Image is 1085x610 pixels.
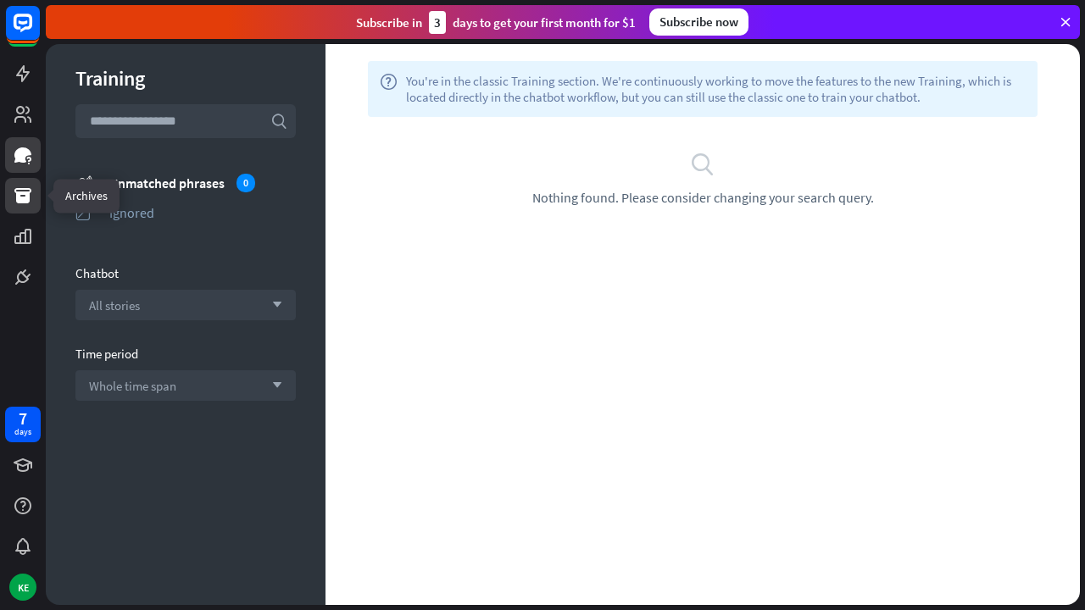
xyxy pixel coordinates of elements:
[89,297,140,313] span: All stories
[89,378,176,394] span: Whole time span
[270,113,287,130] i: search
[356,11,636,34] div: Subscribe in days to get your first month for $1
[75,174,92,191] i: unmatched_phrases
[380,73,398,105] i: help
[649,8,748,36] div: Subscribe now
[14,7,64,58] button: Open LiveChat chat widget
[236,174,255,192] div: 0
[264,380,282,391] i: arrow_down
[75,265,296,281] div: Chatbot
[264,300,282,310] i: arrow_down
[75,204,92,221] i: ignored
[19,411,27,426] div: 7
[5,407,41,442] a: 7 days
[429,11,446,34] div: 3
[9,574,36,601] div: KE
[532,189,874,206] span: Nothing found. Please consider changing your search query.
[75,346,296,362] div: Time period
[75,65,296,91] div: Training
[14,426,31,438] div: days
[690,151,715,176] i: search
[406,73,1026,105] span: You're in the classic Training section. We're continuously working to move the features to the ne...
[109,174,296,192] div: Unmatched phrases
[109,204,296,221] div: Ignored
